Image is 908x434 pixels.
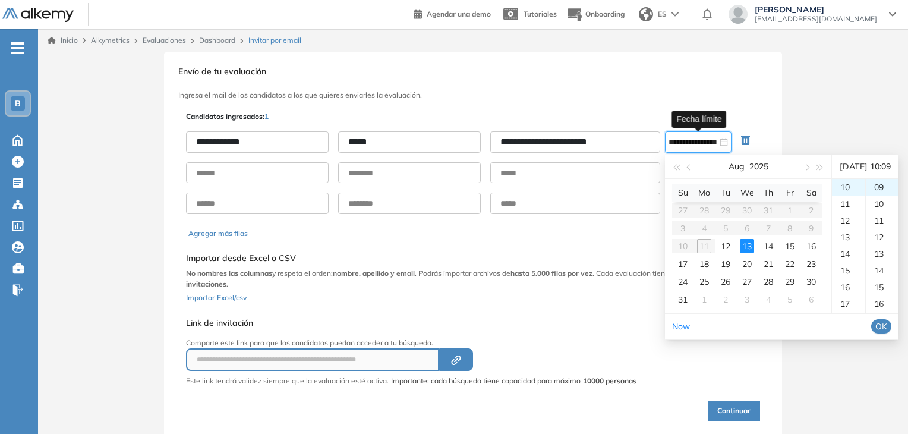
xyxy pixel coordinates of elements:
[672,184,693,202] th: Su
[866,229,898,246] div: 12
[715,273,736,291] td: 2025-08-26
[761,239,775,253] div: 14
[758,291,779,309] td: 2025-09-04
[761,275,775,289] div: 28
[779,291,800,309] td: 2025-09-05
[783,275,797,289] div: 29
[758,273,779,291] td: 2025-08-28
[186,268,760,290] p: y respeta el orden: . Podrás importar archivos de . Cada evaluación tiene un .
[832,295,865,312] div: 17
[758,255,779,273] td: 2025-08-21
[832,179,865,196] div: 10
[718,293,733,307] div: 2
[758,184,779,202] th: Th
[671,12,679,17] img: arrow
[427,10,491,18] span: Agendar una demo
[186,269,733,288] b: límite de 10.000 invitaciones
[672,273,693,291] td: 2025-08-24
[585,10,625,18] span: Onboarding
[832,196,865,212] div: 11
[871,319,891,334] button: OK
[779,255,800,273] td: 2025-08-22
[779,184,800,202] th: Fr
[48,35,78,46] a: Inicio
[800,184,822,202] th: Sa
[391,376,636,386] span: Importante: cada búsqueda tiene capacidad para máximo
[866,212,898,229] div: 11
[740,257,754,271] div: 20
[186,253,760,263] h5: Importar desde Excel o CSV
[783,239,797,253] div: 15
[804,275,818,289] div: 30
[186,269,272,278] b: No nombres las columnas
[761,293,775,307] div: 4
[875,320,887,333] span: OK
[143,36,186,45] a: Evaluaciones
[866,196,898,212] div: 10
[672,291,693,309] td: 2025-08-31
[718,275,733,289] div: 26
[800,273,822,291] td: 2025-08-30
[755,14,877,24] span: [EMAIL_ADDRESS][DOMAIN_NAME]
[11,47,24,49] i: -
[804,257,818,271] div: 23
[178,91,768,99] h3: Ingresa el mail de los candidatos a los que quieres enviarles la evaluación.
[91,36,130,45] span: Alkymetrics
[800,291,822,309] td: 2025-09-06
[333,269,415,278] b: nombre, apellido y email
[800,255,822,273] td: 2025-08-23
[697,257,711,271] div: 18
[524,10,557,18] span: Tutoriales
[693,291,715,309] td: 2025-09-01
[715,237,736,255] td: 2025-08-12
[510,269,592,278] b: hasta 5.000 filas por vez
[800,237,822,255] td: 2025-08-16
[186,290,247,304] button: Importar Excel/csv
[693,273,715,291] td: 2025-08-25
[718,257,733,271] div: 19
[740,293,754,307] div: 3
[658,9,667,20] span: ES
[697,293,711,307] div: 1
[676,275,690,289] div: 24
[804,239,818,253] div: 16
[248,35,301,46] span: Invitar por email
[671,111,726,128] div: Fecha límite
[755,5,877,14] span: [PERSON_NAME]
[758,237,779,255] td: 2025-08-14
[583,376,636,385] strong: 10000 personas
[672,255,693,273] td: 2025-08-17
[837,155,894,178] div: [DATE] 10:09
[736,237,758,255] td: 2025-08-13
[186,111,269,122] p: Candidatos ingresados:
[676,257,690,271] div: 17
[566,2,625,27] button: Onboarding
[414,6,491,20] a: Agendar una demo
[15,99,21,108] span: B
[740,275,754,289] div: 27
[264,112,269,121] span: 1
[199,36,235,45] a: Dashboard
[832,279,865,295] div: 16
[832,262,865,279] div: 15
[866,295,898,312] div: 16
[832,229,865,246] div: 13
[676,293,690,307] div: 31
[715,184,736,202] th: Tu
[832,246,865,262] div: 14
[697,275,711,289] div: 25
[693,255,715,273] td: 2025-08-18
[693,184,715,202] th: Mo
[188,228,248,239] button: Agregar más filas
[715,255,736,273] td: 2025-08-19
[2,8,74,23] img: Logo
[736,291,758,309] td: 2025-09-03
[866,279,898,295] div: 15
[736,255,758,273] td: 2025-08-20
[186,318,636,328] h5: Link de invitación
[749,155,768,178] button: 2025
[186,293,247,302] span: Importar Excel/csv
[639,7,653,21] img: world
[832,312,865,329] div: 18
[761,257,775,271] div: 21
